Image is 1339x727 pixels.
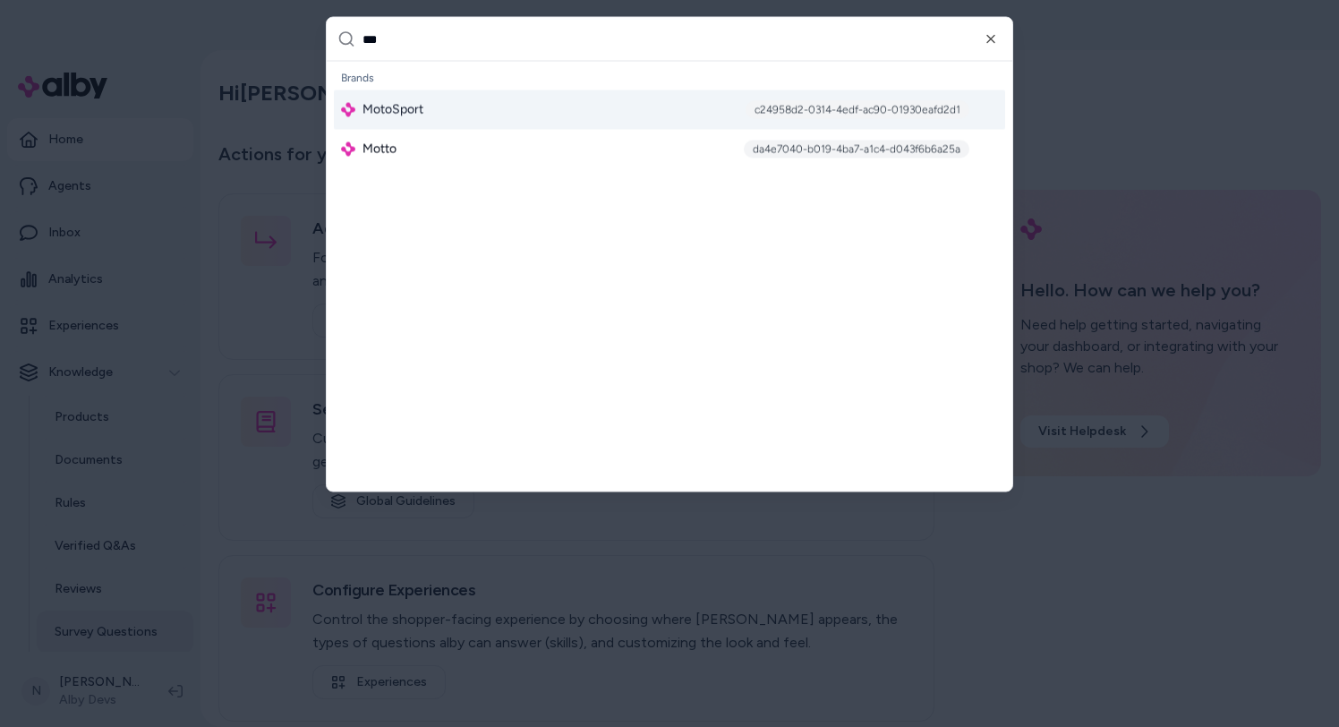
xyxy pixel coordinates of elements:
[746,101,969,119] div: c24958d2-0314-4edf-ac90-01930eafd2d1
[362,141,397,158] span: Motto
[341,142,355,157] img: alby Logo
[362,101,423,119] span: MotoSport
[744,141,969,158] div: da4e7040-b019-4ba7-a1c4-d043f6b6a25a
[341,103,355,117] img: alby Logo
[334,65,1005,90] div: Brands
